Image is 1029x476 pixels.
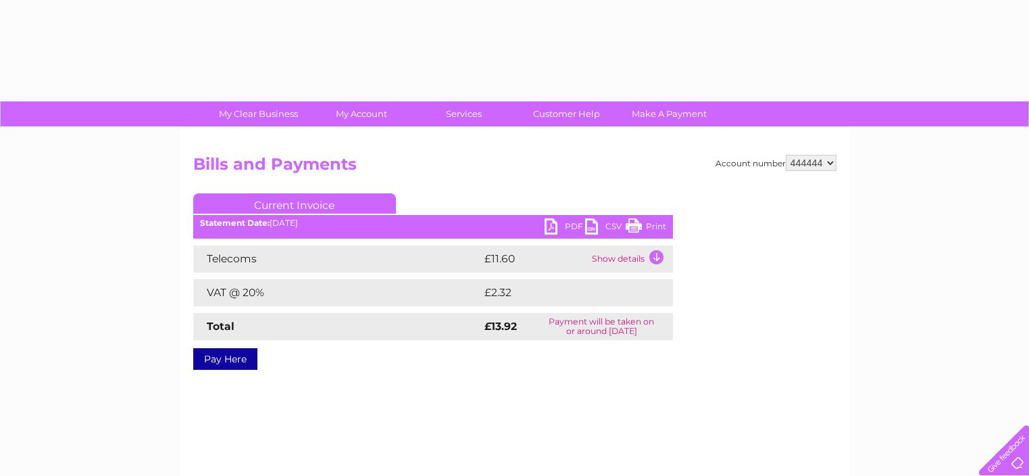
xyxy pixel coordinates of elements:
[305,101,417,126] a: My Account
[626,218,666,238] a: Print
[207,320,234,333] strong: Total
[193,193,396,214] a: Current Invoice
[481,279,641,306] td: £2.32
[530,313,672,340] td: Payment will be taken on or around [DATE]
[716,155,836,171] div: Account number
[193,279,481,306] td: VAT @ 20%
[484,320,517,333] strong: £13.92
[585,218,626,238] a: CSV
[588,245,673,272] td: Show details
[613,101,725,126] a: Make A Payment
[481,245,588,272] td: £11.60
[511,101,622,126] a: Customer Help
[193,245,481,272] td: Telecoms
[200,218,270,228] b: Statement Date:
[193,155,836,181] h2: Bills and Payments
[203,101,314,126] a: My Clear Business
[193,218,673,228] div: [DATE]
[193,348,257,370] a: Pay Here
[545,218,585,238] a: PDF
[408,101,520,126] a: Services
